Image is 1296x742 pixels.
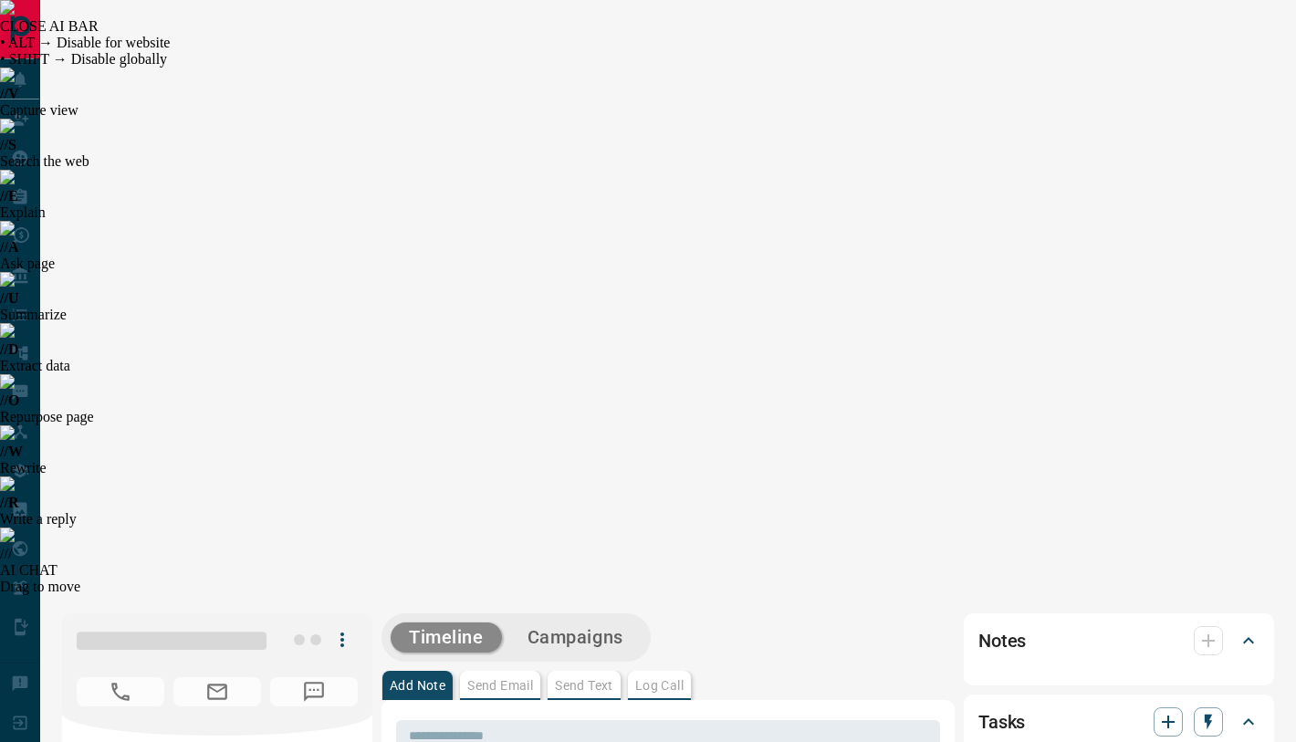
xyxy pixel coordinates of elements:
[978,619,1259,663] div: Notes
[390,679,445,692] p: Add Note
[270,677,358,706] span: No Number
[978,626,1026,655] h2: Notes
[978,707,1025,737] h2: Tasks
[173,677,261,706] span: No Email
[391,622,502,653] button: Timeline
[509,622,642,653] button: Campaigns
[77,677,164,706] span: No Number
